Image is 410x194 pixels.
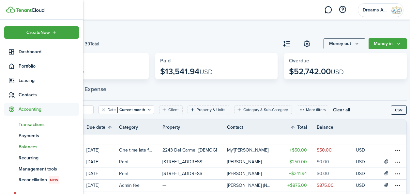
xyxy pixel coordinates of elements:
p: [DATE] [86,158,99,165]
table-profile-info-text: [PERSON_NAME] [227,171,262,176]
a: USD [356,168,374,179]
a: [DATE] [86,156,119,168]
header-page-total: 39 Total [85,40,99,47]
p: [DATE] [86,170,99,177]
a: Transactions [4,119,79,130]
filter-tag-value: Current month [117,107,145,113]
span: USD [331,67,344,77]
table-amount-title: $50.00 [289,147,307,154]
a: $50.00 [278,144,317,156]
p: [STREET_ADDRESS] [162,170,203,177]
p: [DATE] [86,182,99,189]
a: [PERSON_NAME] (NWF) [227,180,278,191]
a: USD [356,144,374,156]
a: Payments [4,130,79,141]
button: Open menu [4,26,79,39]
th: Sort [86,123,119,131]
a: Balances [4,141,79,152]
filter-tag: Open filter [188,105,229,114]
a: ReconciliationNew [4,174,79,186]
a: Messaging [322,2,334,18]
a: USD [356,156,374,168]
a: — [162,180,227,191]
a: My'[PERSON_NAME] [227,144,278,156]
table-amount-description: $875.00 [317,182,334,189]
img: Dreams And Success Homes, Inc. [391,5,402,15]
th: Balance [317,124,356,131]
table-profile-info-text: [PERSON_NAME] [227,159,262,165]
span: Contacts [19,91,79,98]
th: Sort [290,123,317,131]
filter-tag: Open filter [159,105,183,114]
span: Management tools [19,166,79,172]
a: Admin fee [119,180,162,191]
a: Rent [119,168,162,179]
a: Recurring [4,152,79,163]
button: Open resource center [337,4,348,15]
th: Category [119,124,162,131]
table-amount-title: $250.00 [287,158,307,165]
filter-tag: Open filter [99,105,154,114]
a: [PERSON_NAME] [227,168,278,179]
img: TenantCloud [6,7,15,13]
p: $52,742.00 [289,67,344,76]
button: Money out [324,38,365,49]
p: [DATE] [86,147,99,154]
table-amount-title: $875.00 [287,182,307,189]
p: USD [356,182,365,189]
span: Dashboard [19,48,79,55]
a: $250.00 [278,156,317,168]
th: Contact [227,124,278,131]
span: Payments [19,132,79,139]
span: USD [200,67,213,77]
table-info-title: Admin fee [119,182,140,189]
button: CSV [391,105,407,115]
span: Dreams And Success Homes, Inc. [363,8,389,12]
widget-stats-title: Outstanding [31,58,144,64]
span: New [50,177,58,183]
widget-stats-title: Overdue [289,58,402,64]
span: Recurring [19,154,79,161]
span: Portfolio [19,63,79,70]
a: $875.00 [317,180,356,191]
p: USD [356,147,365,154]
button: Money in [369,38,407,49]
img: TenantCloud [16,8,44,12]
a: [PERSON_NAME] [227,156,278,168]
a: [DATE] [86,168,119,179]
p: 2243 Del Carmel ([DEMOGRAPHIC_DATA] Supportive), Unit 2 [162,147,218,154]
filter-tag: Open filter [234,105,292,114]
span: Balances [19,143,79,150]
span: Leasing [19,77,79,84]
filter-tag-label: Client [168,107,179,113]
p: — [162,182,166,189]
a: USD [356,180,374,191]
widget-stats-title: Paid [160,58,273,64]
table-profile-info-text: My'[PERSON_NAME] [227,148,268,153]
filter-tag-label: Property & Units [197,107,225,113]
a: [DATE] [86,144,119,156]
span: Reconciliation [19,176,79,184]
th: Property [162,124,227,131]
a: 2243 Del Carmel ([DEMOGRAPHIC_DATA] Supportive), Unit 2 [162,144,227,156]
a: [STREET_ADDRESS] [162,156,227,168]
table-amount-description: $0.00 [317,158,329,165]
button: Clear all [333,105,350,114]
a: $0.00 [317,168,356,179]
table-profile-info-text: [PERSON_NAME] (NWF) [227,183,274,188]
table-amount-title: $241.94 [289,170,307,177]
a: $50.00 [317,144,356,156]
button: More filters [297,105,328,114]
a: Management tools [4,163,79,174]
filter-tag-label: Category & Sub-Category [243,107,288,113]
a: $0.00 [317,156,356,168]
p: USD [356,170,365,177]
table-info-title: Rent [119,170,129,177]
span: Create New [26,30,50,35]
table-info-title: Rent [119,158,129,165]
p: USD [356,158,365,165]
p: [STREET_ADDRESS] [162,158,203,165]
a: [DATE] [86,180,119,191]
span: Accounting [19,106,79,113]
a: $875.00 [278,180,317,191]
